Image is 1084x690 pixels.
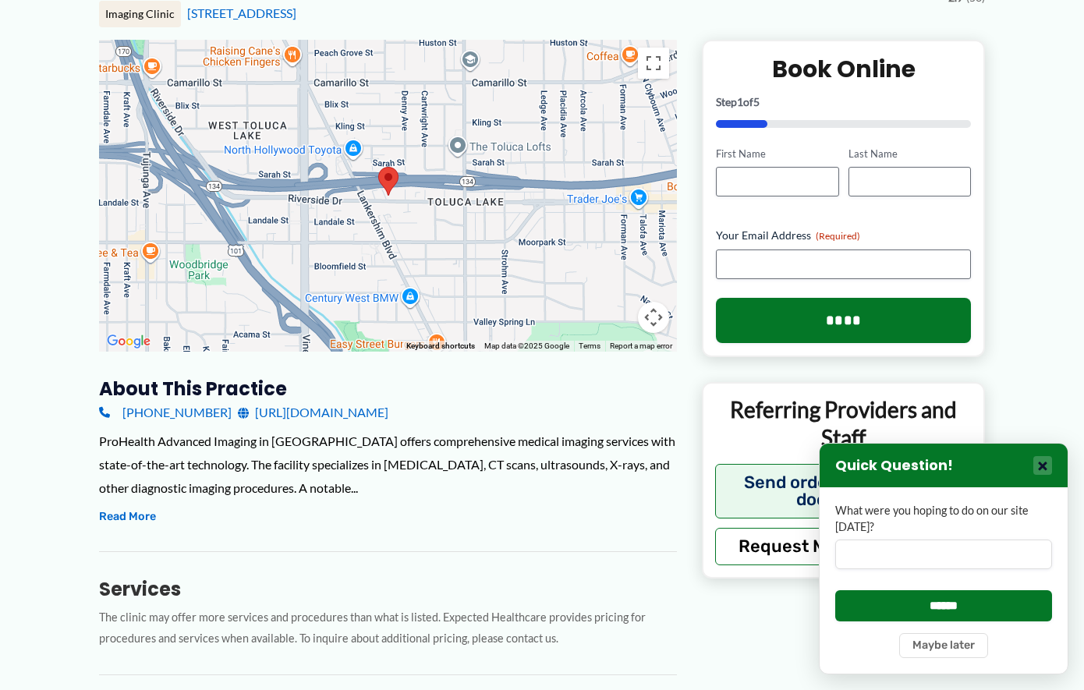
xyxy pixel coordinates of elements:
button: Read More [99,508,156,526]
span: (Required) [816,230,860,242]
button: Close [1033,456,1052,475]
label: What were you hoping to do on our site [DATE]? [835,503,1052,535]
a: [URL][DOMAIN_NAME] [238,401,388,424]
button: Keyboard shortcuts [406,341,475,352]
p: Step of [716,97,971,108]
button: Toggle fullscreen view [638,48,669,79]
span: Map data ©2025 Google [484,341,569,350]
span: 1 [737,95,743,108]
label: First Name [716,147,838,161]
span: 5 [753,95,760,108]
button: Maybe later [899,633,988,658]
div: Imaging Clinic [99,1,181,27]
label: Your Email Address [716,228,971,243]
a: Terms (opens in new tab) [579,341,600,350]
a: [STREET_ADDRESS] [187,5,296,20]
h3: Quick Question! [835,457,953,475]
a: Open this area in Google Maps (opens a new window) [103,331,154,352]
p: The clinic may offer more services and procedures than what is listed. Expected Healthcare provid... [99,607,677,649]
h3: Services [99,577,677,601]
h2: Book Online [716,54,971,84]
p: Referring Providers and Staff [715,395,972,452]
a: [PHONE_NUMBER] [99,401,232,424]
img: Google [103,331,154,352]
button: Map camera controls [638,302,669,333]
h3: About this practice [99,377,677,401]
div: ProHealth Advanced Imaging in [GEOGRAPHIC_DATA] offers comprehensive medical imaging services wit... [99,430,677,499]
button: Request Medical Records [715,528,972,565]
a: Report a map error [610,341,672,350]
button: Send orders and clinical documents [715,464,972,518]
label: Last Name [848,147,971,161]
